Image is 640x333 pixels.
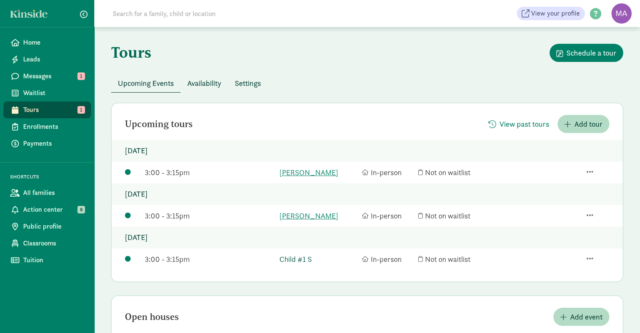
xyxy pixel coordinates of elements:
h2: Upcoming tours [125,119,193,129]
span: Settings [235,77,261,89]
a: Enrollments [3,118,91,135]
span: 1 [77,106,85,114]
span: Public profile [23,221,84,232]
a: [PERSON_NAME] [279,167,358,178]
input: Search for a family, child or location [108,5,344,22]
div: Not on waitlist [418,167,497,178]
span: Schedule a tour [566,47,616,59]
a: [PERSON_NAME] [279,210,358,221]
div: In-person [362,210,414,221]
a: Payments [3,135,91,152]
span: Add event [570,311,603,322]
button: View past tours [482,115,556,133]
div: Not on waitlist [418,253,497,265]
a: Classrooms [3,235,91,252]
div: In-person [362,253,414,265]
span: View past tours [499,118,549,130]
span: Classrooms [23,238,84,248]
span: View your profile [531,8,580,19]
p: [DATE] [112,226,623,248]
span: 8 [77,206,85,213]
div: 3:00 - 3:15pm [145,210,275,221]
span: Availability [187,77,221,89]
a: View past tours [482,120,556,129]
a: Tours 1 [3,101,91,118]
a: Tuition [3,252,91,269]
span: Tours [23,105,84,115]
div: In-person [362,167,414,178]
a: View your profile [517,7,585,20]
button: Settings [228,74,268,92]
a: Waitlist [3,85,91,101]
span: Leads [23,54,84,64]
a: Child #1 S [279,253,358,265]
a: Action center 8 [3,201,91,218]
h1: Tours [111,44,151,61]
button: Add event [553,308,609,326]
span: Action center [23,205,84,215]
span: Messages [23,71,84,81]
span: Tuition [23,255,84,265]
div: Not on waitlist [418,210,497,221]
div: 3:00 - 3:15pm [145,253,275,265]
p: [DATE] [112,183,623,205]
p: [DATE] [112,140,623,162]
button: Availability [181,74,228,92]
h2: Open houses [125,312,179,322]
div: 3:00 - 3:15pm [145,167,275,178]
span: All families [23,188,84,198]
a: All families [3,184,91,201]
span: Upcoming Events [118,77,174,89]
span: Payments [23,139,84,149]
a: Home [3,34,91,51]
span: 1 [77,72,85,80]
span: Waitlist [23,88,84,98]
iframe: Chat Widget [598,293,640,333]
button: Schedule a tour [550,44,623,62]
a: Leads [3,51,91,68]
a: Messages 1 [3,68,91,85]
span: Home [23,37,84,48]
a: Public profile [3,218,91,235]
span: Enrollments [23,122,84,132]
button: Add tour [558,115,609,133]
span: Add tour [574,118,603,130]
button: Upcoming Events [111,74,181,92]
